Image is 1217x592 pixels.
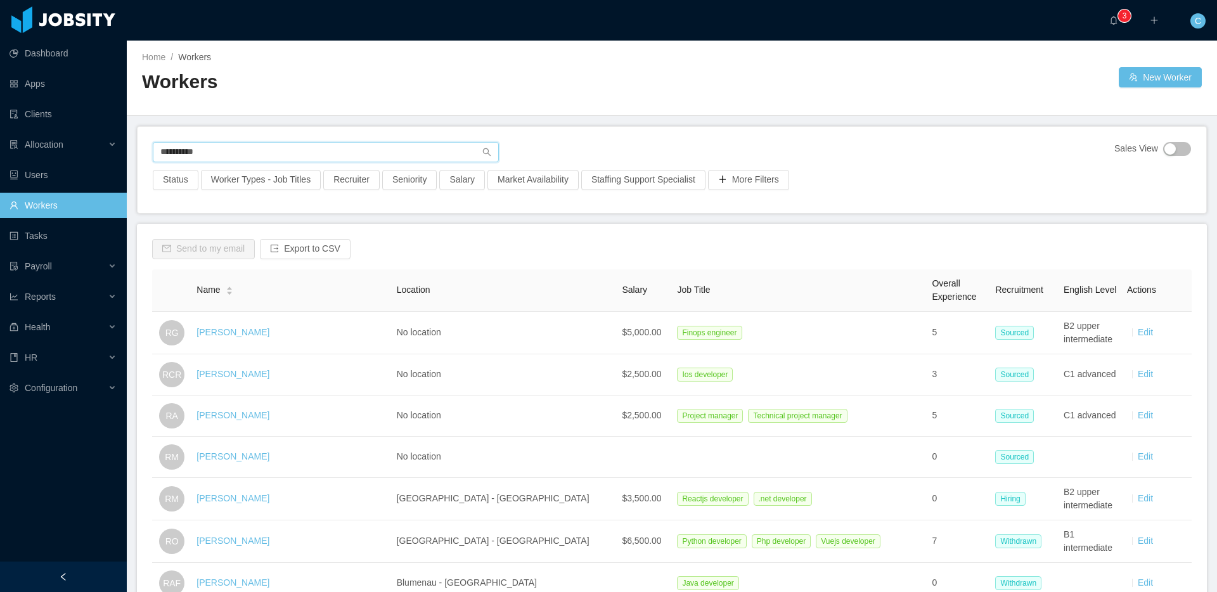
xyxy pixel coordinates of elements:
span: Php developer [752,534,811,548]
a: [PERSON_NAME] [196,327,269,337]
span: Finops engineer [677,326,742,340]
span: Name [196,283,220,297]
button: Recruiter [323,170,380,190]
span: HR [25,352,37,363]
button: Market Availability [487,170,579,190]
i: icon: medicine-box [10,323,18,331]
td: No location [392,312,617,354]
sup: 3 [1118,10,1131,22]
span: Project manager [677,409,743,423]
a: Withdrawn [995,577,1046,588]
a: Home [142,52,165,62]
span: Reports [25,292,56,302]
a: icon: userWorkers [10,193,117,218]
td: B1 intermediate [1059,520,1122,563]
p: 3 [1123,10,1127,22]
span: RA [165,403,177,428]
span: English Level [1064,285,1116,295]
i: icon: bell [1109,16,1118,25]
span: Actions [1127,285,1156,295]
span: Job Title [677,285,710,295]
td: [GEOGRAPHIC_DATA] - [GEOGRAPHIC_DATA] [392,478,617,520]
a: icon: pie-chartDashboard [10,41,117,66]
a: Edit [1138,369,1153,379]
button: icon: usergroup-addNew Worker [1119,67,1202,87]
span: / [171,52,173,62]
td: 5 [927,396,990,437]
td: No location [392,437,617,478]
span: Salary [622,285,647,295]
span: Vuejs developer [816,534,880,548]
a: Hiring [995,493,1030,503]
button: Salary [439,170,485,190]
span: RM [165,486,179,512]
i: icon: caret-up [226,285,233,289]
span: Location [397,285,430,295]
a: Edit [1138,536,1153,546]
span: RG [165,320,179,345]
i: icon: caret-down [226,290,233,293]
i: icon: search [482,148,491,157]
h2: Workers [142,69,672,95]
td: 3 [927,354,990,396]
span: Hiring [995,492,1025,506]
a: icon: appstoreApps [10,71,117,96]
a: Edit [1138,451,1153,461]
td: 7 [927,520,990,563]
i: icon: solution [10,140,18,149]
a: Sourced [995,451,1039,461]
span: $3,500.00 [622,493,661,503]
td: No location [392,354,617,396]
a: [PERSON_NAME] [196,536,269,546]
a: [PERSON_NAME] [196,410,269,420]
span: .net developer [754,492,812,506]
span: Sales View [1114,142,1158,156]
a: Edit [1138,410,1153,420]
span: Sourced [995,409,1034,423]
span: Health [25,322,50,332]
button: Seniority [382,170,437,190]
a: Edit [1138,493,1153,503]
span: Python developer [677,534,746,548]
td: No location [392,396,617,437]
i: icon: setting [10,383,18,392]
a: Withdrawn [995,536,1046,546]
span: Recruitment [995,285,1043,295]
button: Staffing Support Specialist [581,170,705,190]
span: $6,500.00 [622,536,661,546]
td: [GEOGRAPHIC_DATA] - [GEOGRAPHIC_DATA] [392,520,617,563]
i: icon: file-protect [10,262,18,271]
span: Payroll [25,261,52,271]
span: $5,000.00 [622,327,661,337]
a: [PERSON_NAME] [196,493,269,503]
button: Worker Types - Job Titles [201,170,321,190]
a: icon: profileTasks [10,223,117,248]
span: C [1195,13,1201,29]
a: [PERSON_NAME] [196,369,269,379]
a: [PERSON_NAME] [196,577,269,588]
span: RO [165,529,179,554]
td: 5 [927,312,990,354]
a: [PERSON_NAME] [196,451,269,461]
span: Technical project manager [748,409,847,423]
a: Edit [1138,327,1153,337]
td: 0 [927,437,990,478]
div: Sort [226,285,233,293]
td: B2 upper intermediate [1059,312,1122,354]
a: Edit [1138,577,1153,588]
span: Overall Experience [932,278,976,302]
i: icon: line-chart [10,292,18,301]
a: Sourced [995,369,1039,379]
span: Ios developer [677,368,733,382]
button: Status [153,170,198,190]
i: icon: book [10,353,18,362]
button: icon: plusMore Filters [708,170,789,190]
a: icon: auditClients [10,101,117,127]
span: Sourced [995,450,1034,464]
td: 0 [927,478,990,520]
span: Sourced [995,326,1034,340]
span: Java developer [677,576,738,590]
span: Reactjs developer [677,492,748,506]
span: Withdrawn [995,576,1041,590]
